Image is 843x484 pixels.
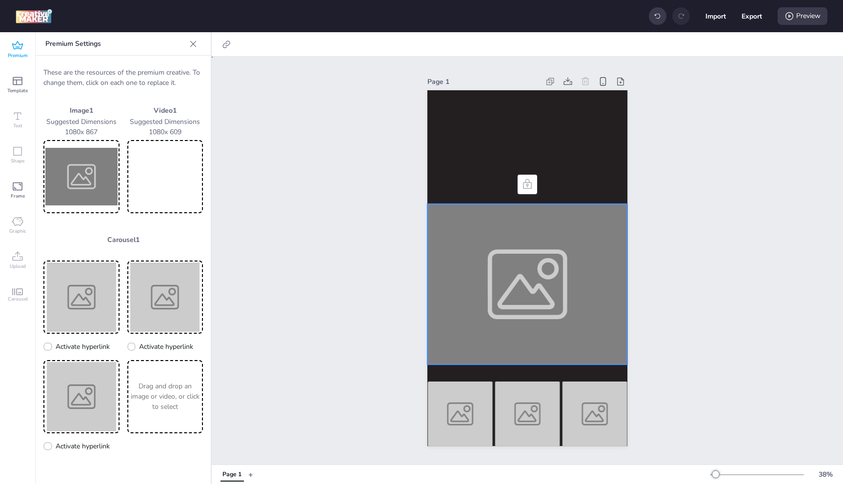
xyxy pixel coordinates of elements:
span: Graphic [9,227,26,235]
img: Preview [45,262,118,332]
img: Preview [129,262,201,332]
p: Premium Settings [45,32,185,56]
img: Preview [45,142,118,211]
p: These are the resources of the premium creative. To change them, click on each one to replace it. [43,67,203,88]
button: Import [705,6,726,26]
span: Shape [11,157,24,165]
span: Premium [8,52,28,60]
p: Suggested Dimensions [43,117,120,127]
span: Upload [10,262,26,270]
span: Text [13,122,22,130]
div: 38 % [814,469,837,480]
span: Frame [11,192,25,200]
span: Activate hyperlink [139,342,193,352]
span: Activate hyperlink [56,342,110,352]
p: Carousel 1 [43,235,203,245]
div: Tabs [216,466,248,483]
span: Activate hyperlink [56,441,110,451]
p: Image 1 [43,105,120,116]
button: + [248,466,253,483]
div: Page 1 [222,470,241,479]
p: Video 1 [127,105,203,116]
button: Export [742,6,762,26]
span: Carousel [8,295,28,303]
img: Preview [45,362,118,431]
p: Suggested Dimensions [127,117,203,127]
div: Page 1 [427,77,540,87]
p: Drag and drop an image or video, or click to select [129,381,201,412]
img: logo Creative Maker [16,9,52,23]
span: Template [7,87,28,95]
p: 1080 x 867 [43,127,120,137]
div: Preview [778,7,827,25]
p: 1080 x 609 [127,127,203,137]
